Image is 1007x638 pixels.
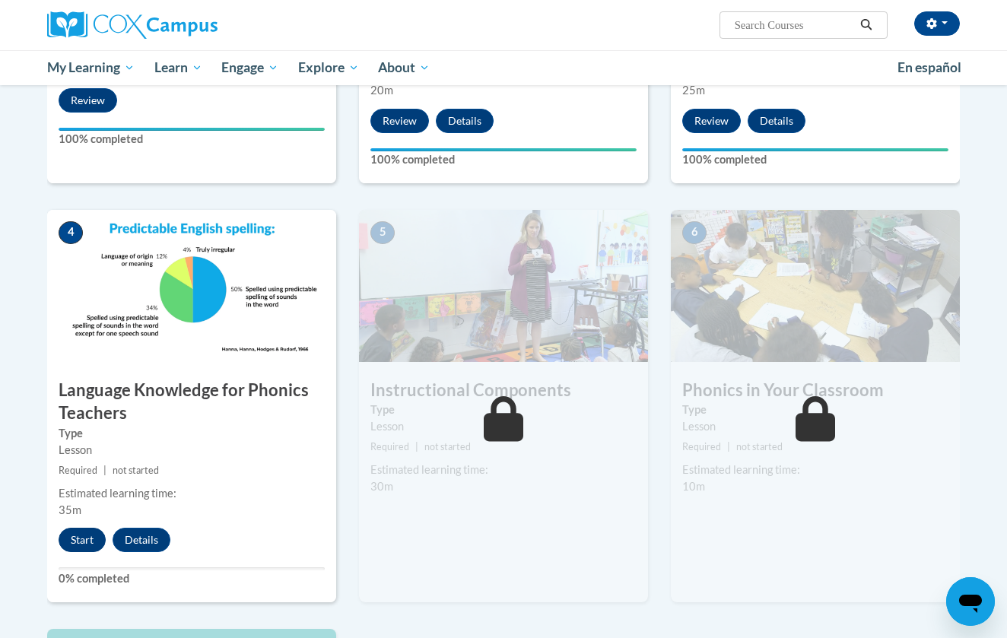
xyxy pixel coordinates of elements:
span: Required [682,441,721,452]
button: Details [748,109,805,133]
a: My Learning [37,50,145,85]
span: 25m [682,84,705,97]
img: Course Image [359,210,648,362]
div: Estimated learning time: [682,462,948,478]
img: Course Image [47,210,336,362]
label: 100% completed [682,151,948,168]
label: Type [682,402,948,418]
a: En español [888,52,971,84]
a: Explore [288,50,369,85]
div: Estimated learning time: [59,485,325,502]
iframe: Button to launch messaging window [946,577,995,626]
span: not started [736,441,783,452]
a: Engage [211,50,288,85]
a: Cox Campus [47,11,336,39]
span: My Learning [47,59,135,77]
label: Type [59,425,325,442]
h3: Phonics in Your Classroom [671,379,960,402]
span: 5 [370,221,395,244]
span: En español [897,59,961,75]
span: | [727,441,730,452]
span: 30m [370,480,393,493]
button: Review [370,109,429,133]
span: | [415,441,418,452]
div: Main menu [24,50,983,85]
img: Course Image [671,210,960,362]
span: Required [370,441,409,452]
div: Your progress [682,148,948,151]
button: Search [855,16,878,34]
label: Type [370,402,637,418]
span: 4 [59,221,83,244]
button: Review [682,109,741,133]
span: 20m [370,84,393,97]
div: Your progress [370,148,637,151]
button: Account Settings [914,11,960,36]
span: About [378,59,430,77]
label: 100% completed [370,151,637,168]
span: 10m [682,480,705,493]
span: Explore [298,59,359,77]
div: Your progress [59,128,325,131]
img: Cox Campus [47,11,218,39]
button: Details [113,528,170,552]
span: Engage [221,59,278,77]
h3: Language Knowledge for Phonics Teachers [47,379,336,426]
div: Lesson [682,418,948,435]
span: 35m [59,503,81,516]
span: 6 [682,221,707,244]
h3: Instructional Components [359,379,648,402]
button: Start [59,528,106,552]
label: 0% completed [59,570,325,587]
span: | [103,465,106,476]
div: Lesson [59,442,325,459]
span: not started [113,465,159,476]
span: Learn [154,59,202,77]
span: Required [59,465,97,476]
div: Lesson [370,418,637,435]
input: Search Courses [733,16,855,34]
button: Review [59,88,117,113]
button: Details [436,109,494,133]
span: not started [424,441,471,452]
a: Learn [145,50,212,85]
a: About [369,50,440,85]
label: 100% completed [59,131,325,148]
div: Estimated learning time: [370,462,637,478]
